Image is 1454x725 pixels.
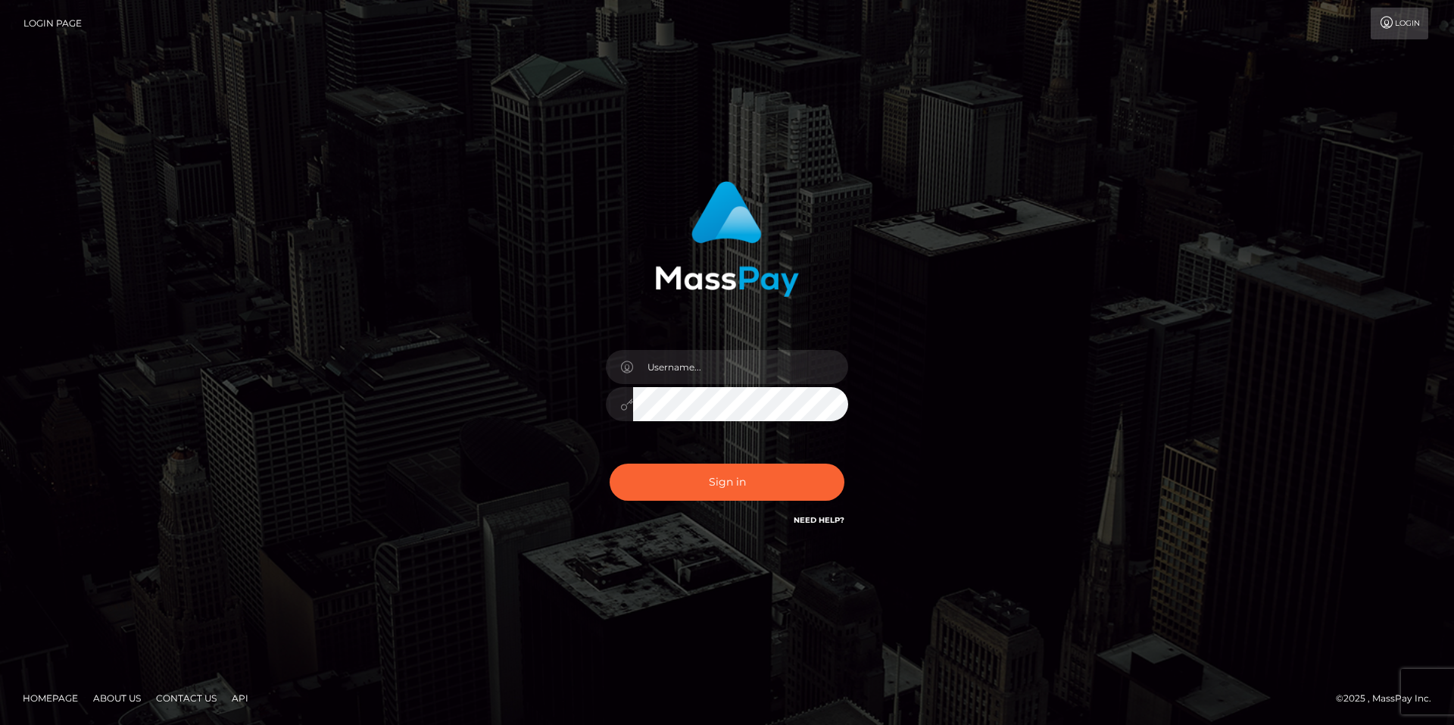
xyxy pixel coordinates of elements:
[226,686,254,710] a: API
[794,515,844,525] a: Need Help?
[1336,690,1443,707] div: © 2025 , MassPay Inc.
[1371,8,1428,39] a: Login
[633,350,848,384] input: Username...
[17,686,84,710] a: Homepage
[655,181,799,297] img: MassPay Login
[610,464,844,501] button: Sign in
[23,8,82,39] a: Login Page
[150,686,223,710] a: Contact Us
[87,686,147,710] a: About Us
